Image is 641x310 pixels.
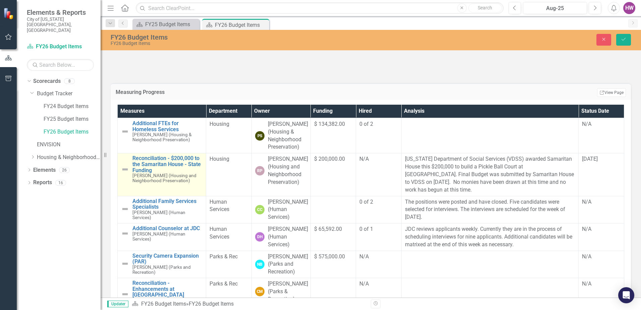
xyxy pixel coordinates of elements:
[132,253,202,265] a: Security Camera Expansion (PAR)
[136,2,504,14] input: Search ClearPoint...
[359,226,373,232] span: 0 of 1
[525,4,585,12] div: Aug-25
[111,34,402,41] div: FY26 Budget Items
[268,253,308,276] div: [PERSON_NAME] (Parks and Recreation)
[121,205,129,213] img: Not Defined
[121,165,129,173] img: Not Defined
[3,8,15,19] img: ClearPoint Strategy
[27,43,94,51] a: FY26 Budget Items
[145,20,198,29] div: FY25 Budget Items
[121,290,129,298] img: Not Defined
[582,156,598,162] span: [DATE]
[141,301,186,307] a: FY26 Budget Items
[37,154,101,161] a: Housing & Neighborhood Preservation Home
[255,287,265,296] div: CM
[116,89,429,95] h3: Measuring Progress
[478,5,492,10] span: Search
[27,8,94,16] span: Elements & Reports
[255,166,265,175] div: RP
[359,253,369,260] span: N/A
[64,78,75,84] div: 8
[582,225,621,233] div: N/A
[132,198,202,210] a: Additional Family Services Specialists
[468,3,502,13] button: Search
[210,280,238,287] span: Parks & Rec
[597,88,626,97] a: View Page
[359,280,369,287] span: N/A
[27,16,94,33] small: City of [US_STATE][GEOGRAPHIC_DATA], [GEOGRAPHIC_DATA]
[582,120,621,128] div: N/A
[132,280,202,298] a: Reconciliation - Enhancements at [GEOGRAPHIC_DATA]
[132,231,202,242] small: [PERSON_NAME] (Human Services)
[405,225,575,249] p: JDC reviews applicants weekly. Currently they are in the process of scheduling interviews for nin...
[33,166,56,174] a: Elements
[268,155,308,186] div: [PERSON_NAME] (Housing and Neighborhood Preservation)
[359,199,373,205] span: 0 of 2
[255,260,265,269] div: NB
[268,120,308,151] div: [PERSON_NAME] (Housing & Neighborhood Preservation)
[359,156,369,162] span: N/A
[27,59,94,71] input: Search Below...
[107,301,128,307] span: Updater
[523,2,587,14] button: Aug-25
[210,121,229,127] span: Housing
[121,260,129,268] img: Not Defined
[132,120,202,132] a: Additional FTEs for Homeless Services
[132,210,202,220] small: [PERSON_NAME] (Human Services)
[618,287,634,303] div: Open Intercom Messenger
[189,301,234,307] div: FY26 Budget Items
[255,131,265,141] div: PS
[134,20,198,29] a: FY25 Budget Items
[314,121,345,127] span: $ 134,382.00
[44,103,101,110] a: FY24 Budget Items
[623,2,635,14] button: HW
[121,229,129,238] img: Not Defined
[215,21,268,29] div: FY26 Budget Items
[210,156,229,162] span: Housing
[582,253,621,261] div: N/A
[111,41,402,46] div: FY26 Budget Items
[132,225,202,231] a: Additional Counselor at JDC
[59,167,70,173] div: 26
[268,225,308,249] div: [PERSON_NAME] (Human Services)
[33,77,61,85] a: Scorecards
[314,226,342,232] span: $ 65,592.00
[314,253,345,260] span: $ 575,000.00
[132,173,202,183] small: [PERSON_NAME] (Housing and Neighborhood Preservation)
[37,141,101,149] a: ENVISION
[37,90,101,98] a: Budget Tracker
[121,127,129,136] img: Not Defined
[210,226,229,240] span: Human Services
[314,156,345,162] span: $ 200,000.00
[405,198,575,221] p: The positions were posted and have closed. Five candidates were selected for interviews. The inte...
[44,115,101,123] a: FY25 Budget Items
[210,199,229,213] span: Human Services
[582,198,621,206] div: N/A
[268,280,308,303] div: [PERSON_NAME] (Parks & Recreation)
[132,155,202,173] a: Reconciliation - $200,000 to the Samaritan House - State Funding
[405,155,575,194] p: [US_STATE] Department of Social Services (VDSS) awarded Samaritan House this $200,000 to build a ...
[582,280,621,288] div: N/A
[255,205,265,214] div: CC
[44,128,101,136] a: FY26 Budget Items
[33,179,52,187] a: Reports
[132,132,202,142] small: [PERSON_NAME] (Housing & Neighborhood Preservation)
[210,253,238,260] span: Parks & Rec
[132,300,366,308] div: »
[255,232,265,242] div: DH
[268,198,308,221] div: [PERSON_NAME] (Human Services)
[132,265,202,275] small: [PERSON_NAME] (Parks and Recreation)
[359,121,373,127] span: 0 of 2
[55,180,66,186] div: 16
